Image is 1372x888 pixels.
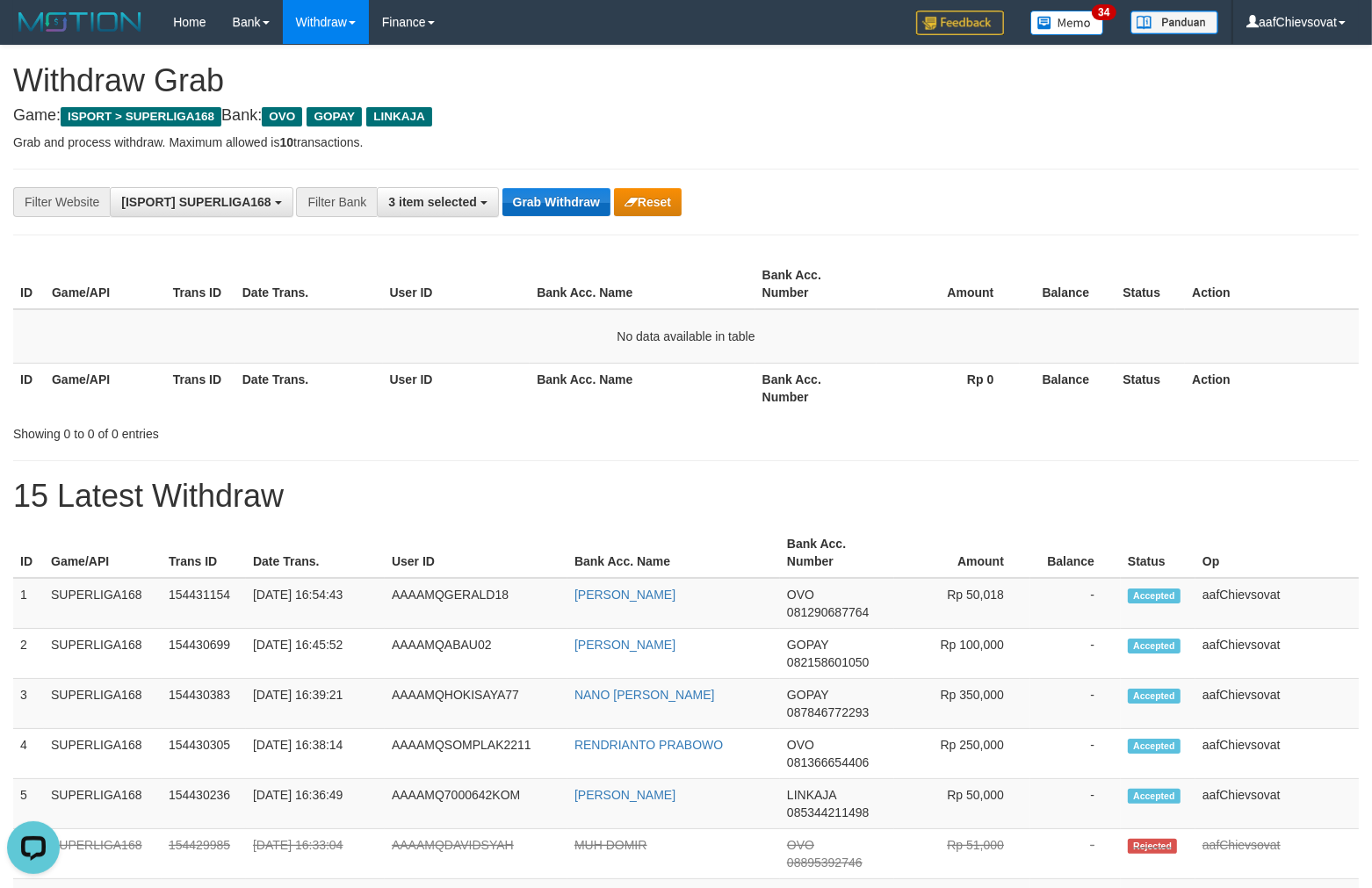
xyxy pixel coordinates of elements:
td: AAAAMQABAU02 [385,629,567,679]
th: Amount [877,259,1021,309]
td: Rp 350,000 [894,679,1030,729]
a: RENDRIANTO PRABOWO [574,738,723,752]
td: SUPERLIGA168 [44,679,162,729]
td: 3 [13,679,44,729]
img: panduan.png [1130,11,1218,34]
td: - [1030,829,1121,879]
td: 1 [13,578,44,629]
td: 154431154 [162,578,246,629]
span: OVO [787,738,814,752]
span: Accepted [1128,739,1181,754]
th: Bank Acc. Number [755,259,877,309]
p: Grab and process withdraw. Maximum allowed is transactions. [13,134,1359,151]
a: NANO [PERSON_NAME] [574,688,714,702]
h4: Game: Bank: [13,107,1359,125]
div: Filter Website [13,187,110,217]
td: AAAAMQDAVIDSYAH [385,829,567,879]
th: User ID [385,528,567,578]
td: aafChievsovat [1195,578,1359,629]
span: Copy 08895392746 to clipboard [787,856,863,870]
span: [ISPORT] SUPERLIGA168 [121,195,271,209]
td: [DATE] 16:45:52 [246,629,385,679]
th: Date Trans. [246,528,385,578]
td: aafChievsovat [1195,729,1359,779]
span: ISPORT > SUPERLIGA168 [61,107,221,126]
img: Button%20Memo.svg [1030,11,1104,35]
td: SUPERLIGA168 [44,629,162,679]
th: Bank Acc. Name [530,363,755,413]
td: 154429985 [162,829,246,879]
span: GOPAY [787,638,828,652]
td: - [1030,578,1121,629]
th: Status [1116,259,1185,309]
td: aafChievsovat [1195,779,1359,829]
span: Copy 087846772293 to clipboard [787,705,869,719]
div: Showing 0 to 0 of 0 entries [13,418,559,443]
td: Rp 51,000 [894,829,1030,879]
th: User ID [383,363,531,413]
th: ID [13,363,45,413]
span: Copy 081290687764 to clipboard [787,605,869,619]
td: - [1030,729,1121,779]
td: - [1030,679,1121,729]
th: Bank Acc. Name [530,259,755,309]
a: [PERSON_NAME] [574,588,675,602]
td: Rp 50,018 [894,578,1030,629]
h1: 15 Latest Withdraw [13,479,1359,514]
a: [PERSON_NAME] [574,638,675,652]
span: OVO [787,588,814,602]
td: AAAAMQGERALD18 [385,578,567,629]
span: GOPAY [787,688,828,702]
th: Amount [894,528,1030,578]
span: Copy 085344211498 to clipboard [787,805,869,819]
td: SUPERLIGA168 [44,829,162,879]
td: 4 [13,729,44,779]
td: 154430236 [162,779,246,829]
th: ID [13,528,44,578]
a: [PERSON_NAME] [574,788,675,802]
span: Copy 081366654406 to clipboard [787,755,869,769]
button: [ISPORT] SUPERLIGA168 [110,187,292,217]
th: Game/API [44,528,162,578]
th: Game/API [45,363,166,413]
th: Balance [1030,528,1121,578]
button: 3 item selected [377,187,498,217]
td: AAAAMQ7000642KOM [385,779,567,829]
span: OVO [262,107,302,126]
td: - [1030,779,1121,829]
a: MUH DOMIR [574,838,646,852]
th: Bank Acc. Number [755,363,877,413]
th: ID [13,259,45,309]
span: Copy 082158601050 to clipboard [787,655,869,669]
span: 34 [1092,4,1116,20]
th: Balance [1020,259,1116,309]
td: Rp 100,000 [894,629,1030,679]
th: Op [1195,528,1359,578]
td: aafChievsovat [1195,629,1359,679]
span: OVO [787,838,814,852]
th: Trans ID [166,259,235,309]
td: 5 [13,779,44,829]
span: GOPAY [307,107,362,126]
td: - [1030,629,1121,679]
td: 154430305 [162,729,246,779]
th: Date Trans. [235,363,383,413]
th: Trans ID [162,528,246,578]
td: [DATE] 16:38:14 [246,729,385,779]
th: User ID [383,259,531,309]
td: [DATE] 16:54:43 [246,578,385,629]
span: Accepted [1128,689,1181,704]
th: Bank Acc. Name [567,528,780,578]
th: Date Trans. [235,259,383,309]
th: Rp 0 [877,363,1021,413]
span: Accepted [1128,588,1181,603]
button: Reset [614,188,682,216]
span: LINKAJA [787,788,836,802]
td: No data available in table [13,309,1359,364]
img: Feedback.jpg [916,11,1004,35]
td: SUPERLIGA168 [44,729,162,779]
span: 3 item selected [388,195,476,209]
td: 2 [13,629,44,679]
td: [DATE] 16:33:04 [246,829,385,879]
td: 154430383 [162,679,246,729]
